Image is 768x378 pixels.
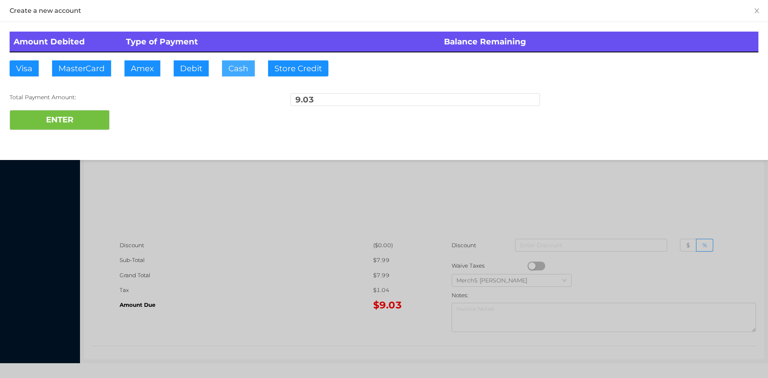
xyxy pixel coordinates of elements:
[174,60,209,76] button: Debit
[124,60,160,76] button: Amex
[754,8,760,14] i: icon: close
[10,32,122,52] th: Amount Debited
[122,32,440,52] th: Type of Payment
[10,6,758,15] div: Create a new account
[440,32,758,52] th: Balance Remaining
[10,60,39,76] button: Visa
[10,110,110,130] button: ENTER
[52,60,111,76] button: MasterCard
[10,93,259,102] div: Total Payment Amount:
[268,60,328,76] button: Store Credit
[222,60,255,76] button: Cash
